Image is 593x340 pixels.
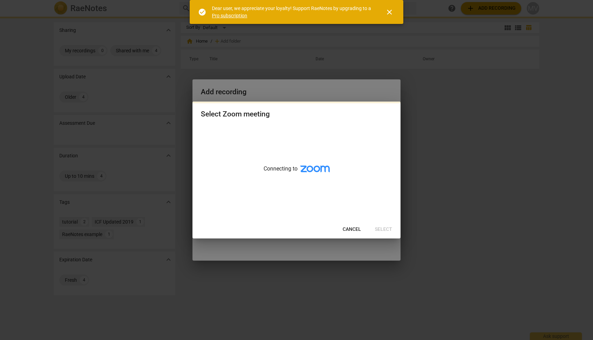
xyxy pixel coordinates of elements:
div: Connecting to [192,125,401,220]
div: Dear user, we appreciate your loyalty! Support RaeNotes by upgrading to a [212,5,373,19]
span: check_circle [198,8,206,16]
span: Cancel [343,226,361,233]
button: Cancel [337,223,367,236]
div: Select Zoom meeting [201,110,270,119]
button: Close [381,4,398,20]
span: close [385,8,394,16]
a: Pro subscription [212,13,247,18]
